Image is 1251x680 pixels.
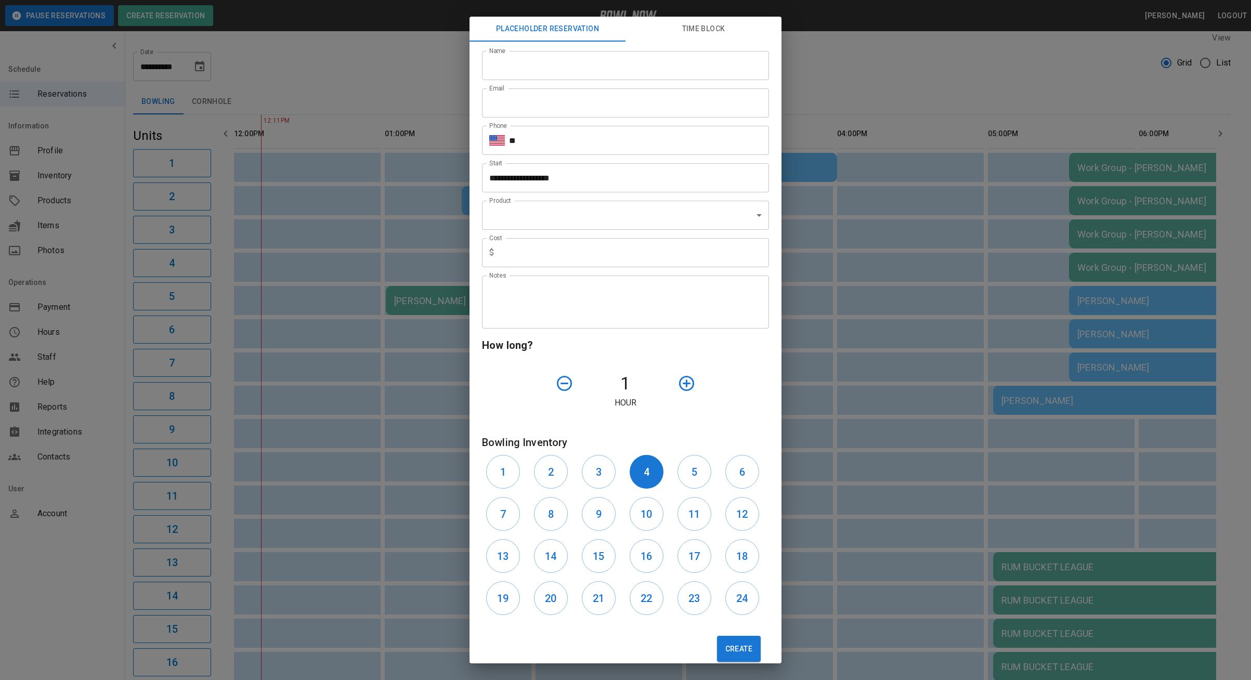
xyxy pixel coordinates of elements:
[677,497,711,531] button: 11
[739,464,745,480] h6: 6
[644,464,649,480] h6: 4
[736,590,748,607] h6: 24
[486,539,520,573] button: 13
[489,246,494,259] p: $
[630,581,663,615] button: 22
[688,548,700,565] h6: 17
[582,455,616,489] button: 3
[677,539,711,573] button: 17
[482,434,769,451] h6: Bowling Inventory
[593,548,604,565] h6: 15
[625,17,781,42] button: Time Block
[630,455,663,489] button: 4
[725,581,759,615] button: 24
[641,548,652,565] h6: 16
[596,506,602,522] h6: 9
[489,159,502,167] label: Start
[548,464,554,480] h6: 2
[582,581,616,615] button: 21
[630,539,663,573] button: 16
[630,497,663,531] button: 10
[641,506,652,522] h6: 10
[692,464,697,480] h6: 5
[482,397,769,409] p: Hour
[717,636,761,662] button: Create
[736,506,748,522] h6: 12
[486,581,520,615] button: 19
[486,455,520,489] button: 1
[582,497,616,531] button: 9
[578,373,673,395] h4: 1
[486,497,520,531] button: 7
[548,506,554,522] h6: 8
[470,17,625,42] button: Placeholder Reservation
[482,201,769,230] div: ​
[489,133,505,148] button: Select country
[545,548,556,565] h6: 14
[500,464,506,480] h6: 1
[725,539,759,573] button: 18
[482,337,769,354] h6: How long?
[534,497,568,531] button: 8
[497,590,509,607] h6: 19
[534,455,568,489] button: 2
[641,590,652,607] h6: 22
[593,590,604,607] h6: 21
[545,590,556,607] h6: 20
[596,464,602,480] h6: 3
[534,539,568,573] button: 14
[688,506,700,522] h6: 11
[677,455,711,489] button: 5
[736,548,748,565] h6: 18
[677,581,711,615] button: 23
[725,497,759,531] button: 12
[725,455,759,489] button: 6
[489,121,507,130] label: Phone
[582,539,616,573] button: 15
[497,548,509,565] h6: 13
[500,506,506,522] h6: 7
[482,163,762,192] input: Choose date, selected date is Aug 15, 2025
[688,590,700,607] h6: 23
[534,581,568,615] button: 20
